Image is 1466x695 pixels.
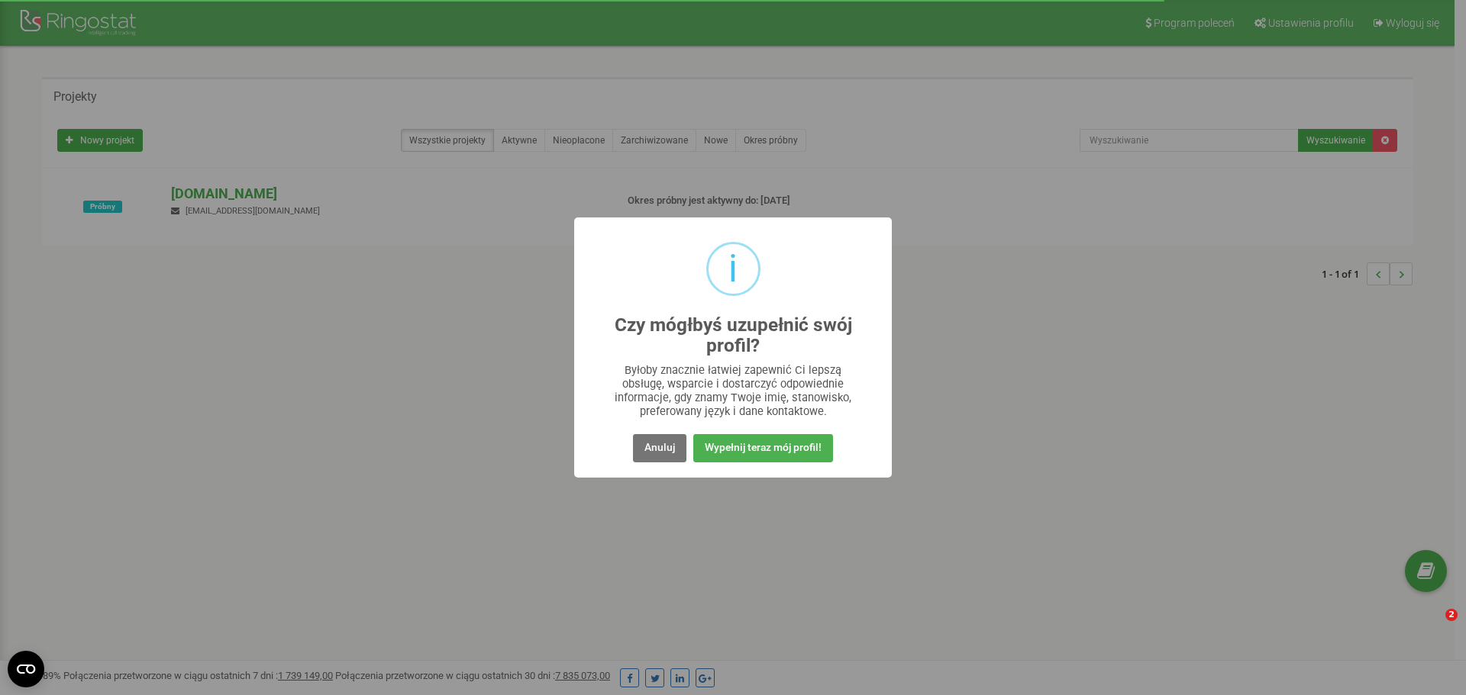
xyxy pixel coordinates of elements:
[693,434,833,462] button: Wypełnij teraz mój profil!
[605,315,862,356] h2: Czy mógłbyś uzupełnić swój profil?
[1445,609,1458,621] span: 2
[633,434,686,462] button: Anuluj
[1414,609,1451,645] iframe: Intercom live chat
[8,651,44,687] button: Open CMP widget
[605,363,862,418] div: Byłoby znacznie łatwiej zapewnić Ci lepszą obsługę, wsparcie i dostarczyć odpowiednie informacje,...
[728,244,738,294] div: i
